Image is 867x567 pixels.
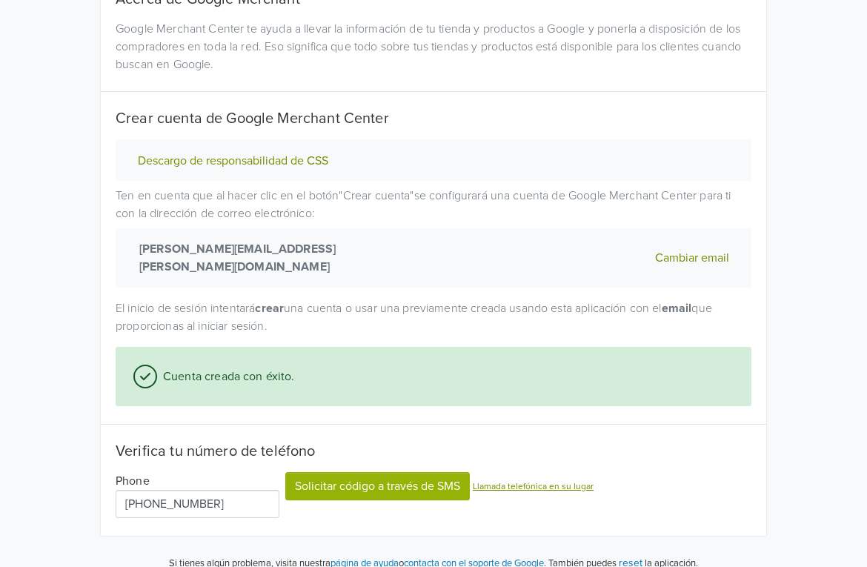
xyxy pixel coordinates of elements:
[116,187,751,288] p: Ten en cuenta que al hacer clic en el botón " Crear cuenta " se configurará una cuenta de Google ...
[662,301,692,316] strong: email
[473,480,594,493] button: Llamada telefónica en su lugar
[157,368,295,385] span: Cuenta creada con éxito.
[651,240,734,276] button: Cambiar email
[116,442,751,460] h5: Verifica tu número de teléfono
[116,299,751,335] p: El inicio de sesión intentará una cuenta o usar una previamente creada usando esta aplicación con...
[104,20,763,73] div: Google Merchant Center te ayuda a llevar la información de tu tienda y productos a Google y poner...
[255,301,284,316] strong: crear
[133,153,333,169] button: Descargo de responsabilidad de CSS
[133,240,416,276] strong: [PERSON_NAME][EMAIL_ADDRESS][PERSON_NAME][DOMAIN_NAME]
[116,472,279,490] div: Phone
[116,490,279,518] input: 1 (702) 123-4567
[285,472,470,500] button: Solicitar código a través de SMS
[116,110,751,127] h5: Crear cuenta de Google Merchant Center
